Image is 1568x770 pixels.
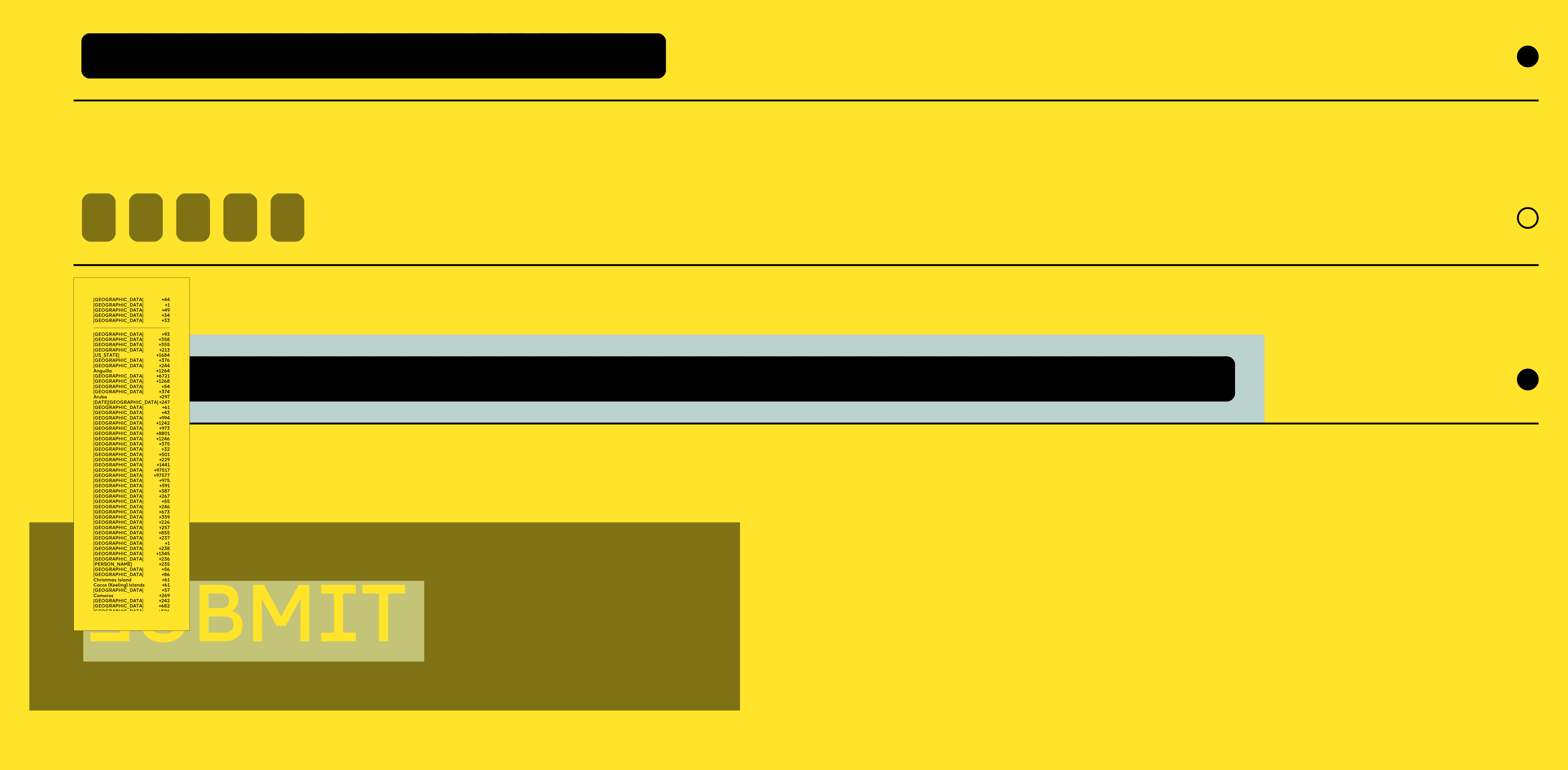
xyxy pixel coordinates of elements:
span: [GEOGRAPHIC_DATA] [93,442,143,447]
span: [GEOGRAPHIC_DATA] [93,384,143,390]
span: [GEOGRAPHIC_DATA] [93,484,143,489]
span: [GEOGRAPHIC_DATA] [93,374,143,379]
span: +97577 [154,473,170,478]
span: [GEOGRAPHIC_DATA] [93,457,143,463]
span: +8801 [156,431,170,436]
span: [GEOGRAPHIC_DATA] [93,405,143,410]
span: +86 [162,572,170,577]
span: [GEOGRAPHIC_DATA] [93,410,143,416]
span: [GEOGRAPHIC_DATA] [93,421,143,426]
span: [GEOGRAPHIC_DATA] [93,599,143,604]
span: [GEOGRAPHIC_DATA] [93,303,143,308]
span: +297 [159,395,170,400]
span: +97517 [154,468,170,473]
span: +32 [162,447,170,452]
span: +237 [159,536,170,541]
span: [GEOGRAPHIC_DATA] [93,604,143,609]
span: +93 [162,332,170,337]
span: [GEOGRAPHIC_DATA] [93,567,143,572]
span: +61 [162,405,170,410]
span: [GEOGRAPHIC_DATA] [93,510,143,515]
span: +673 [159,510,170,515]
span: [GEOGRAPHIC_DATA] [93,588,143,593]
span: +55 [162,499,170,504]
span: [GEOGRAPHIC_DATA] [93,318,143,323]
span: +591 [159,484,170,489]
span: [GEOGRAPHIC_DATA] [93,342,143,348]
span: [GEOGRAPHIC_DATA] [93,463,143,468]
span: +376 [159,358,170,363]
span: +501 [159,452,170,457]
span: +34 [162,313,170,318]
span: +238 [159,546,170,551]
span: [GEOGRAPHIC_DATA] [93,572,143,577]
span: +358 [159,337,170,342]
span: +235 [159,562,170,567]
span: +973 [159,426,170,431]
span: [GEOGRAPHIC_DATA] [93,416,143,421]
span: +994 [159,416,170,421]
span: [GEOGRAPHIC_DATA] [93,525,143,531]
span: Cocos (Keeling) Islands [93,583,145,588]
span: +374 [159,390,170,395]
span: +54 [162,384,170,390]
span: [US_STATE] [93,353,119,358]
span: [GEOGRAPHIC_DATA] [93,348,143,353]
span: [GEOGRAPHIC_DATA] [93,551,143,557]
span: +975 [159,478,170,484]
span: [GEOGRAPHIC_DATA] [93,478,143,484]
span: [GEOGRAPHIC_DATA] [93,332,143,337]
span: +44 [162,297,170,303]
span: [GEOGRAPHIC_DATA] [93,426,143,431]
span: Comoros [93,593,113,599]
span: [DATE][GEOGRAPHIC_DATA] [93,400,158,405]
button: submit [29,522,740,711]
span: +1242 [156,421,170,426]
span: [GEOGRAPHIC_DATA] [93,531,143,536]
span: [GEOGRAPHIC_DATA] [93,473,143,478]
span: +229 [159,457,170,463]
span: +506 [158,609,170,614]
span: +1246 [156,437,170,442]
span: +1 [165,541,170,546]
span: [GEOGRAPHIC_DATA] [93,297,143,303]
span: Christmas Island [93,578,131,583]
span: i [315,581,359,662]
span: +244 [159,364,170,369]
span: Aruba [93,395,107,400]
span: +387 [159,489,170,494]
span: +267 [159,494,170,499]
span: +56 [162,567,170,572]
span: [GEOGRAPHIC_DATA] [93,505,143,510]
span: [GEOGRAPHIC_DATA] [93,536,143,541]
span: [GEOGRAPHIC_DATA] [93,364,143,369]
span: +269 [159,593,170,599]
span: [GEOGRAPHIC_DATA] [93,337,143,342]
span: [GEOGRAPHIC_DATA] [93,557,143,562]
span: [GEOGRAPHIC_DATA] [93,609,143,614]
span: +1441 [157,463,170,468]
span: +61 [162,583,170,588]
span: +1684 [156,353,170,358]
span: +359 [159,515,170,520]
span: [GEOGRAPHIC_DATA] [93,489,143,494]
span: [GEOGRAPHIC_DATA] [93,437,143,442]
span: +1 [165,303,170,308]
span: +1264 [156,369,170,374]
span: +242 [159,599,170,604]
span: +1268 [156,379,170,384]
span: +213 [159,348,170,353]
span: [GEOGRAPHIC_DATA] [93,308,143,313]
span: [GEOGRAPHIC_DATA] [93,546,143,551]
span: [GEOGRAPHIC_DATA] [93,313,143,318]
span: +1345 [156,551,170,557]
span: [GEOGRAPHIC_DATA] [93,379,143,384]
span: [GEOGRAPHIC_DATA] [93,468,143,473]
span: [GEOGRAPHIC_DATA] [93,494,143,499]
span: +6721 [156,374,170,379]
span: [GEOGRAPHIC_DATA] [93,390,143,395]
span: +43 [162,410,170,416]
span: [GEOGRAPHIC_DATA] [93,515,143,520]
span: +375 [159,442,170,447]
span: +682 [159,604,170,609]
